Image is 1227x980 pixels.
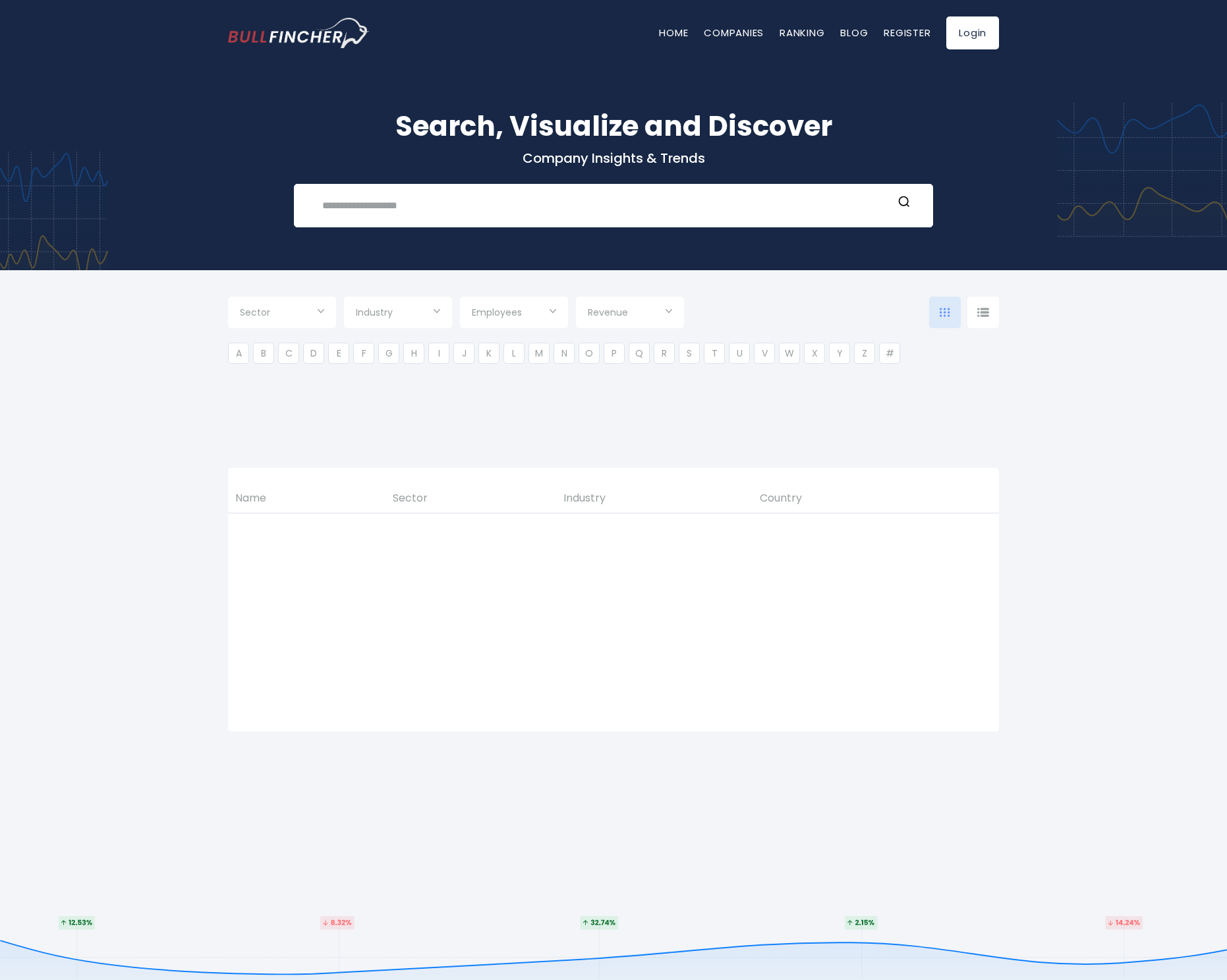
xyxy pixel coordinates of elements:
[729,343,750,364] li: U
[554,343,575,364] li: N
[378,343,399,364] li: G
[453,343,474,364] li: J
[328,343,349,364] li: E
[754,343,775,364] li: V
[556,484,753,513] th: Industry
[704,26,764,40] a: Companies
[385,484,557,513] th: Sector
[228,105,999,147] h1: Search, Visualize and Discover
[588,306,628,318] span: Revenue
[478,343,499,364] li: K
[228,18,370,48] a: Go to homepage
[228,150,999,167] p: Company Insights & Trends
[472,302,556,326] input: Selection
[228,343,249,364] li: A
[356,302,440,326] input: Selection
[804,343,825,364] li: X
[228,484,385,513] th: Name
[588,302,672,326] input: Selection
[704,343,725,364] li: T
[679,343,700,364] li: S
[884,26,930,40] a: Register
[840,26,868,40] a: Blog
[977,308,989,317] img: icon-comp-list-view.svg
[528,343,550,364] li: M
[940,308,950,317] img: icon-comp-grid.svg
[780,26,824,40] a: Ranking
[654,343,675,364] li: R
[579,343,600,364] li: O
[303,343,324,364] li: D
[228,18,370,48] img: bullfincher logo
[503,343,525,364] li: L
[353,343,374,364] li: F
[896,195,913,212] button: Search
[879,343,900,364] li: #
[253,343,274,364] li: B
[854,343,875,364] li: Z
[659,26,688,40] a: Home
[629,343,650,364] li: Q
[428,343,449,364] li: I
[753,484,949,513] th: Country
[779,343,800,364] li: W
[829,343,850,364] li: Y
[356,306,393,318] span: Industry
[278,343,299,364] li: C
[240,306,270,318] span: Sector
[472,306,522,318] span: Employees
[240,302,324,326] input: Selection
[403,343,424,364] li: H
[604,343,625,364] li: P
[946,16,999,49] a: Login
